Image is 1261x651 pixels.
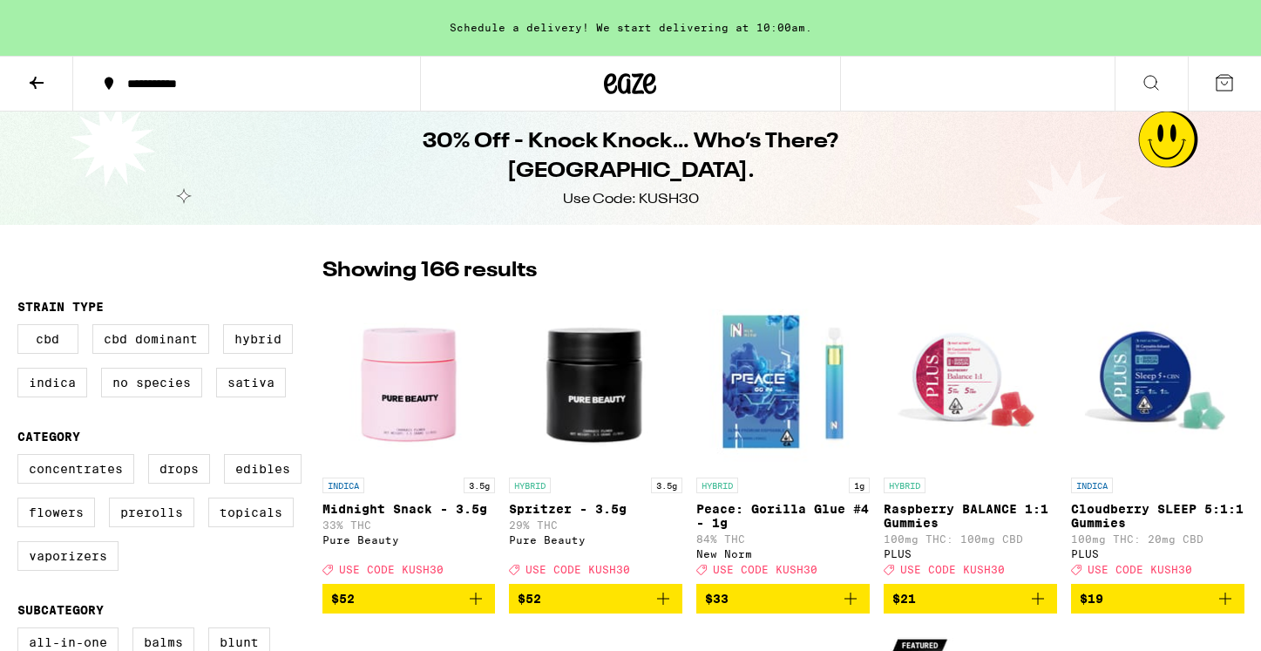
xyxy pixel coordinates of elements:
button: Add to bag [1071,584,1244,614]
span: USE CODE KUSH30 [1088,564,1192,575]
label: No Species [101,368,202,397]
label: Drops [148,454,210,484]
p: 100mg THC: 20mg CBD [1071,533,1244,545]
p: HYBRID [696,478,738,493]
span: USE CODE KUSH30 [339,564,444,575]
label: Topicals [208,498,294,527]
a: Open page for Raspberry BALANCE 1:1 Gummies from PLUS [884,295,1057,584]
span: $52 [331,592,355,606]
img: PLUS - Cloudberry SLEEP 5:1:1 Gummies [1071,295,1244,469]
span: $21 [892,592,916,606]
p: Spritzer - 3.5g [509,502,682,516]
p: 1g [849,478,870,493]
iframe: Opens a widget where you can find more information [1149,599,1244,642]
p: Showing 166 results [322,256,537,286]
label: Vaporizers [17,541,119,571]
p: INDICA [1071,478,1113,493]
div: Pure Beauty [322,534,496,546]
a: Open page for Cloudberry SLEEP 5:1:1 Gummies from PLUS [1071,295,1244,584]
legend: Strain Type [17,300,104,314]
span: $52 [518,592,541,606]
div: PLUS [1071,548,1244,559]
p: 100mg THC: 100mg CBD [884,533,1057,545]
label: CBD [17,324,78,354]
legend: Subcategory [17,603,104,617]
img: Pure Beauty - Midnight Snack - 3.5g [322,295,496,469]
p: INDICA [322,478,364,493]
button: Add to bag [696,584,870,614]
h1: 30% Off - Knock Knock… Who’s There? [GEOGRAPHIC_DATA]. [314,127,948,186]
div: New Norm [696,548,870,559]
p: Midnight Snack - 3.5g [322,502,496,516]
legend: Category [17,430,80,444]
span: USE CODE KUSH30 [713,564,817,575]
label: Sativa [216,368,286,397]
img: Pure Beauty - Spritzer - 3.5g [509,295,682,469]
label: CBD Dominant [92,324,209,354]
span: $33 [705,592,729,606]
button: Add to bag [509,584,682,614]
div: Use Code: KUSH30 [563,190,699,209]
label: Concentrates [17,454,134,484]
p: Cloudberry SLEEP 5:1:1 Gummies [1071,502,1244,530]
button: Add to bag [884,584,1057,614]
p: HYBRID [509,478,551,493]
label: Flowers [17,498,95,527]
p: 33% THC [322,519,496,531]
p: 84% THC [696,533,870,545]
p: 3.5g [651,478,682,493]
p: 29% THC [509,519,682,531]
p: 3.5g [464,478,495,493]
p: HYBRID [884,478,925,493]
span: $19 [1080,592,1103,606]
label: Hybrid [223,324,293,354]
img: PLUS - Raspberry BALANCE 1:1 Gummies [884,295,1057,469]
p: Peace: Gorilla Glue #4 - 1g [696,502,870,530]
a: Open page for Peace: Gorilla Glue #4 - 1g from New Norm [696,295,870,584]
label: Prerolls [109,498,194,527]
label: Edibles [224,454,302,484]
p: Raspberry BALANCE 1:1 Gummies [884,502,1057,530]
div: Pure Beauty [509,534,682,546]
a: Open page for Midnight Snack - 3.5g from Pure Beauty [322,295,496,584]
span: USE CODE KUSH30 [900,564,1005,575]
button: Add to bag [322,584,496,614]
span: USE CODE KUSH30 [525,564,630,575]
div: PLUS [884,548,1057,559]
label: Indica [17,368,87,397]
img: New Norm - Peace: Gorilla Glue #4 - 1g [696,295,870,469]
a: Open page for Spritzer - 3.5g from Pure Beauty [509,295,682,584]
